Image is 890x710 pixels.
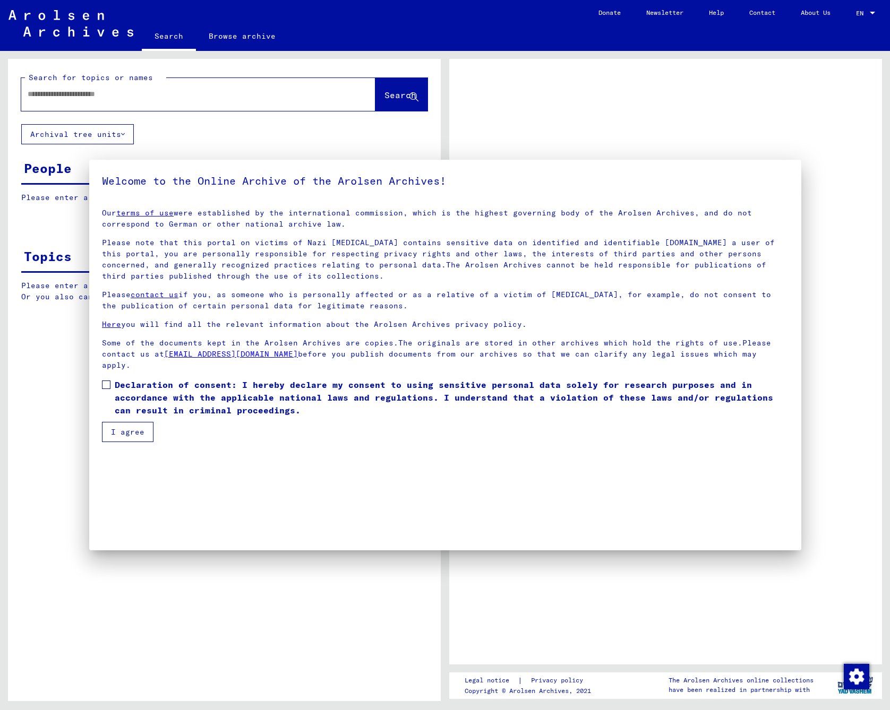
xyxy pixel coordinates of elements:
[116,208,174,218] a: terms of use
[164,349,298,359] a: [EMAIL_ADDRESS][DOMAIN_NAME]
[102,319,121,329] a: Here
[102,172,789,189] h5: Welcome to the Online Archive of the Arolsen Archives!
[102,289,789,311] p: Please if you, as someone who is personally affected or as a relative of a victim of [MEDICAL_DAT...
[844,664,869,689] img: Change consent
[131,290,178,299] a: contact us
[102,337,789,371] p: Some of the documents kept in the Arolsen Archives are copies.The originals are stored in other a...
[115,378,789,417] span: Declaration of consent: I hereby declare my consent to using sensitive personal data solely for r...
[102,207,789,230] p: Our were established by the international commission, which is the highest governing body of the ...
[102,319,789,330] p: you will find all the relevant information about the Arolsen Archives privacy policy.
[102,422,153,442] button: I agree
[102,237,789,282] p: Please note that this portal on victims of Nazi [MEDICAL_DATA] contains sensitive data on identif...
[843,663,869,689] div: Change consent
